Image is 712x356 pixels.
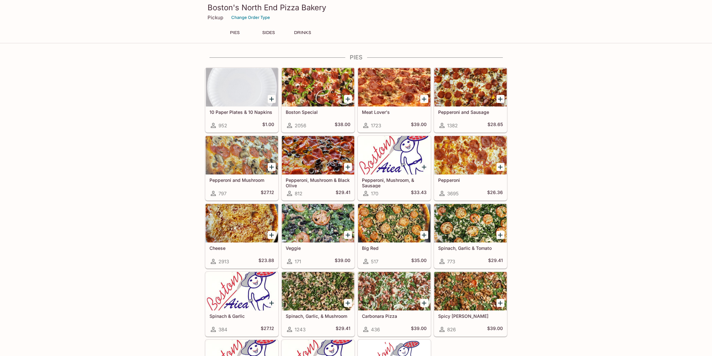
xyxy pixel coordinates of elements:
div: Meat Lover's [358,68,430,106]
h5: Pepperoni, Mushroom, & Sausage [362,177,427,188]
button: Add Spinach, Garlic, & Mushroom [344,299,352,307]
div: 10 Paper Plates & 10 Napkins [206,68,278,106]
span: 171 [295,259,301,265]
a: Pepperoni and Mushroom797$27.12 [205,136,278,200]
a: Pepperoni and Sausage1382$28.65 [434,68,507,132]
h5: Spinach, Garlic, & Mushroom [286,313,350,319]
h5: Meat Lover's [362,109,427,115]
h5: Spinach, Garlic & Tomato [438,245,503,251]
div: Big Red [358,204,430,242]
span: 3695 [447,191,459,197]
span: 1382 [447,123,458,129]
div: Pepperoni and Mushroom [206,136,278,174]
h5: 10 Paper Plates & 10 Napkins [209,109,274,115]
a: Veggie171$39.00 [282,204,355,268]
h5: $23.88 [258,258,274,265]
a: Spicy [PERSON_NAME]826$39.00 [434,272,507,336]
button: Change Order Type [228,13,273,22]
button: Add Spinach & Garlic [268,299,276,307]
h5: $39.00 [487,326,503,333]
a: Pepperoni, Mushroom & Black Olive812$29.41 [282,136,355,200]
h5: $27.12 [261,190,274,197]
button: DRINKS [288,28,317,37]
div: Spinach, Garlic, & Mushroom [282,272,354,310]
button: Add Pepperoni [496,163,504,171]
a: 10 Paper Plates & 10 Napkins952$1.00 [205,68,278,132]
div: Pepperoni [434,136,507,174]
a: Pepperoni3695$26.36 [434,136,507,200]
span: 517 [371,259,378,265]
h5: Pepperoni and Mushroom [209,177,274,183]
h5: Spinach & Garlic [209,313,274,319]
button: PIES [220,28,249,37]
button: Add Carbonara Pizza [420,299,428,307]
button: Add Veggie [344,231,352,239]
span: 773 [447,259,455,265]
a: Carbonara Pizza436$39.00 [358,272,431,336]
div: Pepperoni, Mushroom, & Sausage [358,136,430,174]
button: Add Pepperoni and Mushroom [268,163,276,171]
h5: $27.12 [261,326,274,333]
div: Spinach & Garlic [206,272,278,310]
span: 812 [295,191,302,197]
h5: $38.00 [335,122,350,129]
div: Spicy Jenny [434,272,507,310]
h5: Veggie [286,245,350,251]
div: Cheese [206,204,278,242]
h5: $33.43 [411,190,427,197]
a: Big Red517$35.00 [358,204,431,268]
div: Pepperoni and Sausage [434,68,507,106]
span: 1243 [295,326,306,333]
h5: Big Red [362,245,427,251]
span: 826 [447,326,456,333]
span: 952 [218,123,227,129]
span: 436 [371,326,380,333]
h5: Spicy [PERSON_NAME] [438,313,503,319]
button: Add Spicy Jenny [496,299,504,307]
h5: Pepperoni [438,177,503,183]
button: Add Big Red [420,231,428,239]
button: SIDES [254,28,283,37]
button: Add Spinach, Garlic & Tomato [496,231,504,239]
a: Spinach, Garlic, & Mushroom1243$29.41 [282,272,355,336]
div: Boston Special [282,68,354,106]
a: Meat Lover's1723$39.00 [358,68,431,132]
button: Add 10 Paper Plates & 10 Napkins [268,95,276,103]
span: 1723 [371,123,381,129]
h5: Cheese [209,245,274,251]
h5: $39.00 [411,326,427,333]
a: Pepperoni, Mushroom, & Sausage170$33.43 [358,136,431,200]
h5: $28.65 [487,122,503,129]
h3: Boston's North End Pizza Bakery [208,3,505,13]
button: Add Cheese [268,231,276,239]
h4: PIES [205,54,507,61]
button: Add Pepperoni, Mushroom, & Sausage [420,163,428,171]
h5: Carbonara Pizza [362,313,427,319]
span: 2056 [295,123,306,129]
p: Pickup [208,14,223,21]
a: Cheese2913$23.88 [205,204,278,268]
h5: Pepperoni and Sausage [438,109,503,115]
h5: $39.00 [335,258,350,265]
div: Pepperoni, Mushroom & Black Olive [282,136,354,174]
span: 170 [371,191,378,197]
a: Boston Special2056$38.00 [282,68,355,132]
h5: $29.41 [336,326,350,333]
h5: $29.41 [336,190,350,197]
div: Spinach, Garlic & Tomato [434,204,507,242]
h5: Boston Special [286,109,350,115]
button: Add Meat Lover's [420,95,428,103]
h5: $35.00 [411,258,427,265]
h5: $1.00 [262,122,274,129]
a: Spinach & Garlic384$27.12 [205,272,278,336]
div: Veggie [282,204,354,242]
span: 797 [218,191,226,197]
button: Add Pepperoni and Sausage [496,95,504,103]
h5: $29.41 [488,258,503,265]
h5: Pepperoni, Mushroom & Black Olive [286,177,350,188]
h5: $26.36 [487,190,503,197]
span: 2913 [218,259,229,265]
a: Spinach, Garlic & Tomato773$29.41 [434,204,507,268]
h5: $39.00 [411,122,427,129]
div: Carbonara Pizza [358,272,430,310]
